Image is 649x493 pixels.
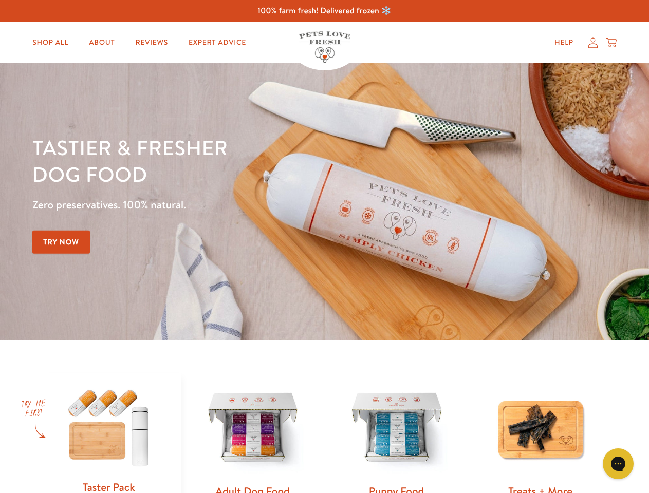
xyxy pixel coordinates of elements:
[598,445,639,483] iframe: Gorgias live chat messenger
[24,32,77,53] a: Shop All
[180,32,254,53] a: Expert Advice
[32,134,422,187] h1: Tastier & fresher dog food
[81,32,123,53] a: About
[32,196,422,214] p: Zero preservatives. 100% natural.
[127,32,176,53] a: Reviews
[299,31,350,63] img: Pets Love Fresh
[32,231,90,254] a: Try Now
[546,32,582,53] a: Help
